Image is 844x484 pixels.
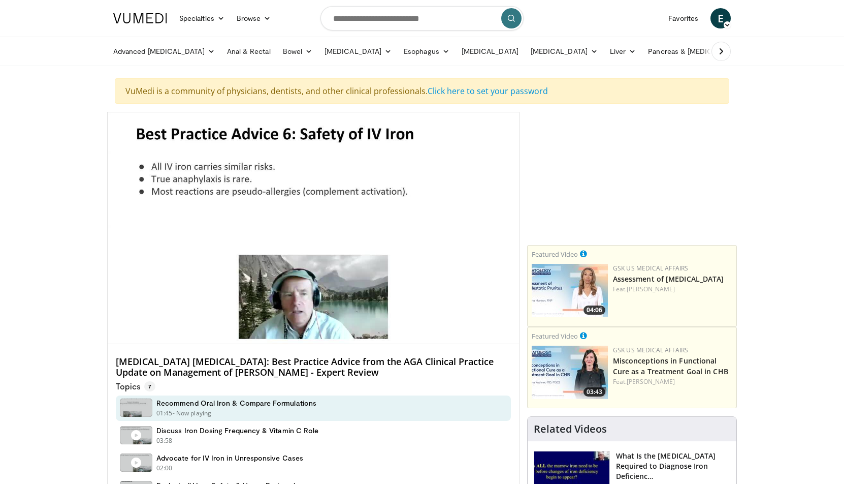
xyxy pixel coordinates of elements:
[662,8,704,28] a: Favorites
[156,409,173,418] p: 01:45
[613,346,689,354] a: GSK US Medical Affairs
[556,112,708,239] iframe: Advertisement
[532,346,608,399] a: 03:43
[156,453,303,463] h4: Advocate for IV Iron in Unresponsive Cases
[156,399,316,408] h4: Recommend Oral Iron & Compare Formulations
[613,274,724,284] a: Assessment of [MEDICAL_DATA]
[428,85,548,97] a: Click here to set your password
[277,41,318,62] a: Bowel
[173,8,231,28] a: Specialties
[613,264,689,273] a: GSK US Medical Affairs
[231,8,277,28] a: Browse
[456,41,525,62] a: [MEDICAL_DATA]
[534,423,607,435] h4: Related Videos
[532,264,608,317] img: 31b7e813-d228-42d3-be62-e44350ef88b5.jpg.150x105_q85_crop-smart_upscale.jpg
[116,356,511,378] h4: [MEDICAL_DATA] [MEDICAL_DATA]: Best Practice Advice from the AGA Clinical Practice Update on Mana...
[627,377,675,386] a: [PERSON_NAME]
[613,285,732,294] div: Feat.
[144,381,155,391] span: 7
[613,356,728,376] a: Misconceptions in Functional Cure as a Treatment Goal in CHB
[108,112,519,344] video-js: Video Player
[710,8,731,28] a: E
[113,13,167,23] img: VuMedi Logo
[116,381,155,391] p: Topics
[156,436,173,445] p: 03:58
[318,41,398,62] a: [MEDICAL_DATA]
[583,306,605,315] span: 04:06
[532,331,578,341] small: Featured Video
[532,250,578,259] small: Featured Video
[532,346,608,399] img: 946a363f-977e-482f-b70f-f1516cc744c3.jpg.150x105_q85_crop-smart_upscale.jpg
[627,285,675,293] a: [PERSON_NAME]
[583,387,605,397] span: 03:43
[156,426,318,435] h4: Discuss Iron Dosing Frequency & Vitamin C Role
[107,41,221,62] a: Advanced [MEDICAL_DATA]
[604,41,642,62] a: Liver
[398,41,456,62] a: Esophagus
[525,41,604,62] a: [MEDICAL_DATA]
[642,41,761,62] a: Pancreas & [MEDICAL_DATA]
[156,464,173,473] p: 02:00
[173,409,212,418] p: - Now playing
[320,6,524,31] input: Search topics, interventions
[613,377,732,386] div: Feat.
[616,451,730,481] h3: What Is the [MEDICAL_DATA] Required to Diagnose Iron Deficienc…
[115,78,729,104] div: VuMedi is a community of physicians, dentists, and other clinical professionals.
[532,264,608,317] a: 04:06
[221,41,277,62] a: Anal & Rectal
